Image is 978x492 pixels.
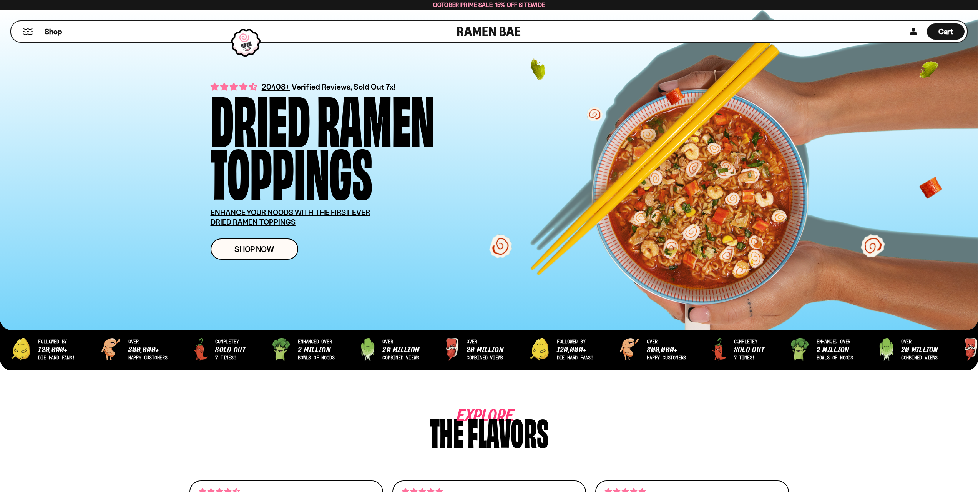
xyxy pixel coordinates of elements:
a: Shop [45,23,62,40]
span: Cart [938,27,953,36]
div: Cart [927,21,965,42]
div: Dried [211,91,310,143]
button: Mobile Menu Trigger [23,28,33,35]
div: Toppings [211,143,372,196]
div: The [430,413,464,449]
span: Shop [45,27,62,37]
a: Shop Now [211,238,298,260]
div: flavors [468,413,548,449]
div: Ramen [317,91,435,143]
span: October Prime Sale: 15% off Sitewide [433,1,545,8]
u: ENHANCE YOUR NOODS WITH THE FIRST EVER DRIED RAMEN TOPPINGS [211,208,370,227]
span: Shop Now [234,245,274,253]
span: Explore [457,413,491,420]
